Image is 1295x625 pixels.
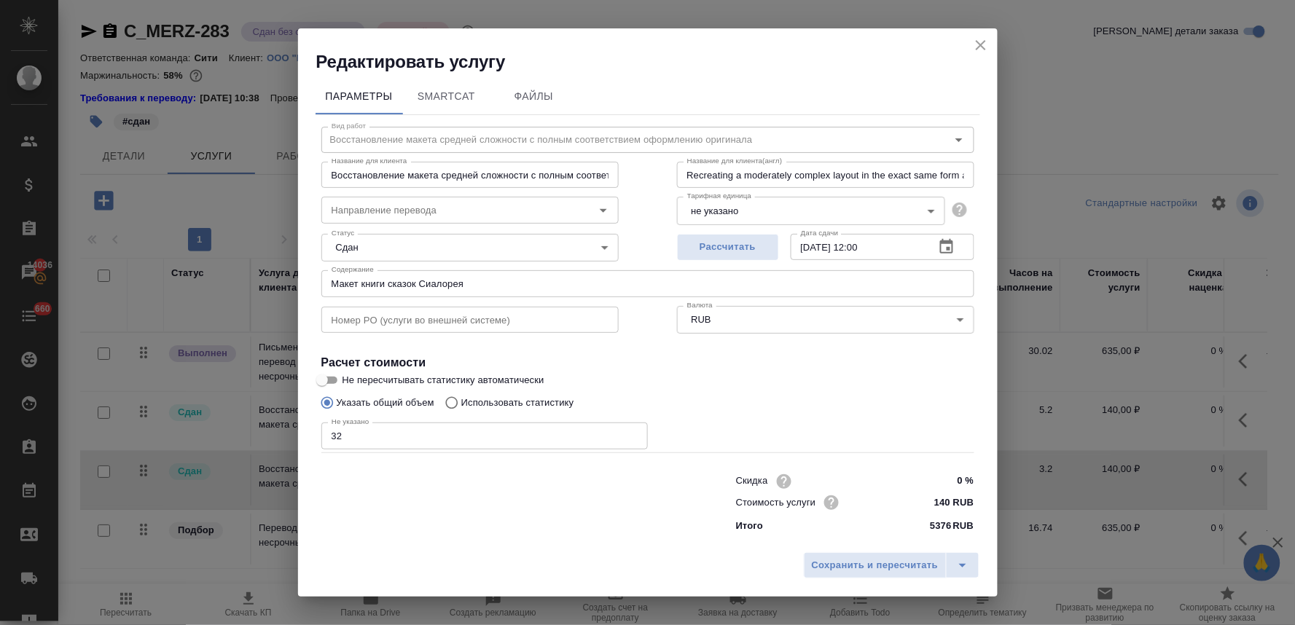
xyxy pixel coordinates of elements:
span: Сохранить и пересчитать [812,557,939,574]
p: Указать общий объем [337,396,434,410]
p: Итого [736,519,763,533]
p: Использовать статистику [461,396,574,410]
div: RUB [677,306,974,334]
span: SmartCat [412,87,482,106]
button: не указано [687,205,743,217]
span: Не пересчитывать статистику автоматически [343,373,544,388]
h2: Редактировать услугу [316,50,998,74]
div: Сдан [321,234,619,262]
button: Сохранить и пересчитать [804,552,947,578]
button: close [970,34,992,56]
p: 5376 [930,519,951,533]
input: ✎ Введи что-нибудь [919,492,974,513]
span: Файлы [499,87,569,106]
span: Параметры [324,87,394,106]
button: Сдан [332,241,363,253]
button: Рассчитать [677,234,779,261]
div: split button [804,552,979,578]
input: ✎ Введи что-нибудь [919,471,974,492]
h4: Расчет стоимости [321,354,974,372]
p: RUB [953,519,974,533]
p: Стоимость услуги [736,495,816,510]
button: RUB [687,313,716,326]
button: Open [593,200,614,221]
div: не указано [677,197,945,224]
span: Рассчитать [685,239,771,256]
p: Скидка [736,473,768,488]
